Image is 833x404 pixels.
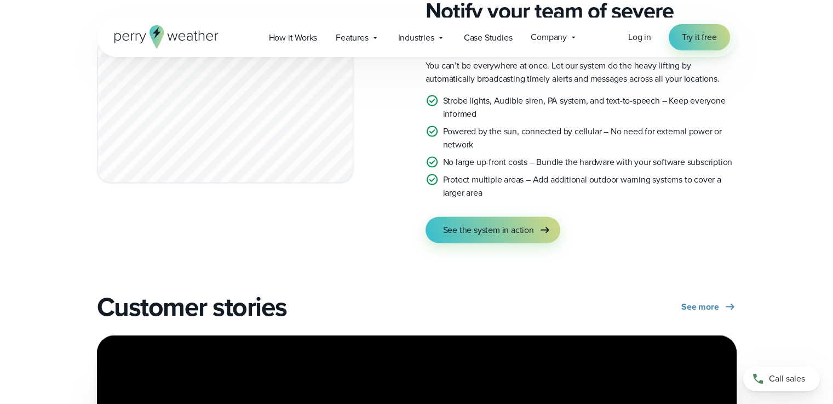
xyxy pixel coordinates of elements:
[336,31,368,44] span: Features
[628,31,651,44] a: Log in
[628,31,651,43] span: Log in
[669,24,730,50] a: Try it free
[769,372,805,385] span: Call sales
[443,173,737,200] p: Protect multiple areas – Add additional outdoor warning systems to cover a larger area
[455,26,522,49] a: Case Studies
[398,31,434,44] span: Industries
[97,292,410,322] h2: Customer stories
[682,31,717,44] span: Try it free
[269,31,318,44] span: How it Works
[464,31,513,44] span: Case Studies
[443,94,737,121] p: Strobe lights, Audible siren, PA system, and text-to-speech – Keep everyone informed
[426,217,560,243] a: See the system in action
[743,367,820,391] a: Call sales
[681,300,719,314] span: See more
[443,224,534,237] span: See the system in action
[681,300,736,314] a: See more
[426,59,737,86] p: You can’t be everywhere at once. Let our system do the heavy lifting by automatically broadcastin...
[260,26,327,49] a: How it Works
[443,156,733,169] p: No large up-front costs – Bundle the hardware with your software subscription
[443,125,737,151] p: Powered by the sun, connected by cellular – No need for external power or network
[531,31,567,44] span: Company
